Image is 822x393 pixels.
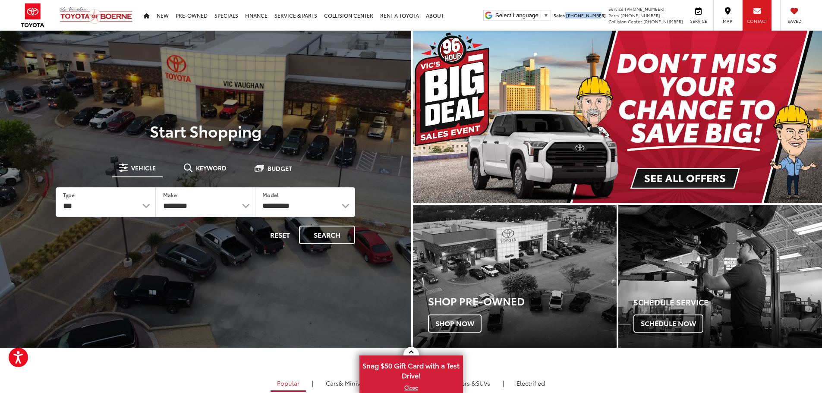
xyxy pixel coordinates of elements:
p: Start Shopping [36,122,375,139]
label: Type [63,191,75,198]
span: Budget [268,165,292,171]
span: Contact [747,18,767,24]
span: Schedule Now [633,314,703,333]
button: Search [299,226,355,244]
span: Shop Now [428,314,482,333]
span: [PHONE_NUMBER] [643,18,683,25]
span: Collision Center [608,18,642,25]
button: Reset [263,226,297,244]
a: Schedule Service Schedule Now [618,205,822,348]
li: | [310,379,315,387]
label: Model [262,191,279,198]
a: Electrified [510,376,551,390]
div: Toyota [413,205,617,348]
span: Map [718,18,737,24]
a: SUVs [431,376,497,390]
span: Select Language [495,12,539,19]
label: Make [163,191,177,198]
span: [PHONE_NUMBER] [566,12,606,19]
span: Service [689,18,708,24]
a: Cars [319,376,374,390]
img: Vic Vaughan Toyota of Boerne [60,6,133,24]
span: Snag $50 Gift Card with a Test Drive! [360,356,462,383]
span: Vehicle [131,165,156,171]
li: | [501,379,506,387]
span: & Minivan [339,379,368,387]
h3: Shop Pre-Owned [428,295,617,306]
span: [PHONE_NUMBER] [625,6,665,12]
span: Saved [785,18,804,24]
span: Service [608,6,624,12]
a: Shop Pre-Owned Shop Now [413,205,617,348]
span: [PHONE_NUMBER] [620,12,660,19]
h4: Schedule Service [633,298,822,307]
a: Select Language​ [495,12,549,19]
span: Sales [554,12,565,19]
span: ▼ [543,12,549,19]
span: Keyword [196,165,227,171]
div: Toyota [618,205,822,348]
span: Parts [608,12,619,19]
a: Popular [271,376,306,392]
